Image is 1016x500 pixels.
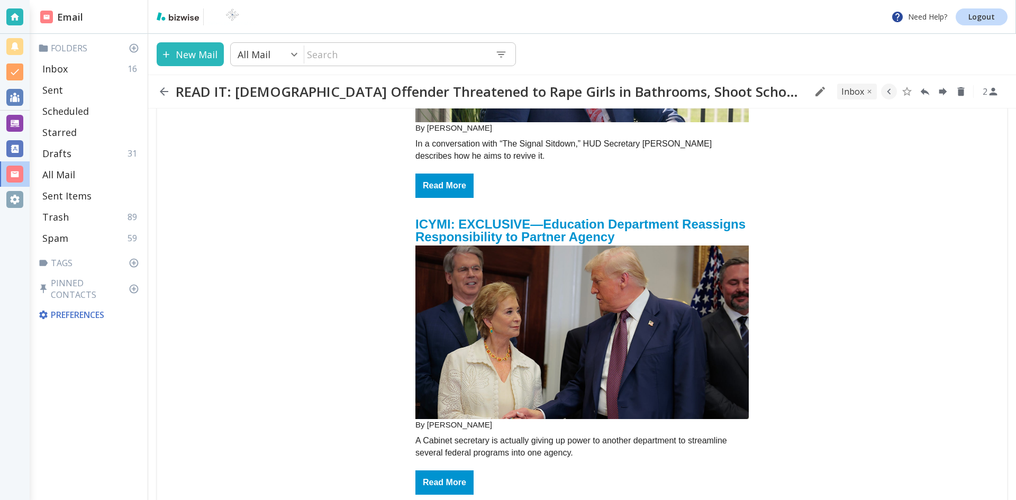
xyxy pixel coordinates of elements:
p: 59 [128,232,141,244]
p: Folders [38,42,143,54]
div: Preferences [36,305,143,325]
button: Reply [917,84,933,99]
p: Logout [968,13,995,21]
p: Scheduled [42,105,89,117]
p: Pinned Contacts [38,277,143,301]
p: 89 [128,211,141,223]
img: DashboardSidebarEmail.svg [40,11,53,23]
h2: Email [40,10,83,24]
div: Scheduled [38,101,143,122]
p: Spam [42,232,68,244]
button: See Participants [978,79,1003,104]
div: All Mail [38,164,143,185]
a: Logout [956,8,1008,25]
div: Starred [38,122,143,143]
div: Sent Items [38,185,143,206]
p: Starred [42,126,77,139]
p: All Mail [42,168,75,181]
img: BioTech International [208,8,257,25]
p: INBOX [841,86,864,97]
p: Tags [38,257,143,269]
p: Drafts [42,147,71,160]
p: 16 [128,63,141,75]
p: 31 [128,148,141,159]
button: Delete [953,84,969,99]
img: bizwise [157,12,199,21]
div: Inbox16 [38,58,143,79]
button: New Mail [157,42,224,66]
h2: READ IT: [DEMOGRAPHIC_DATA] Offender Threatened to Rape Girls in Bathrooms, Shoot Schools, Bomb [... [176,83,805,100]
div: Drafts31 [38,143,143,164]
p: Preferences [38,309,141,321]
p: 2 [983,86,987,97]
div: Spam59 [38,228,143,249]
button: Forward [935,84,951,99]
p: Sent [42,84,63,96]
input: Search [304,43,487,65]
p: Trash [42,211,69,223]
div: Trash89 [38,206,143,228]
p: Inbox [42,62,68,75]
div: Sent [38,79,143,101]
p: Need Help? [891,11,947,23]
p: All Mail [238,48,270,61]
p: Sent Items [42,189,92,202]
